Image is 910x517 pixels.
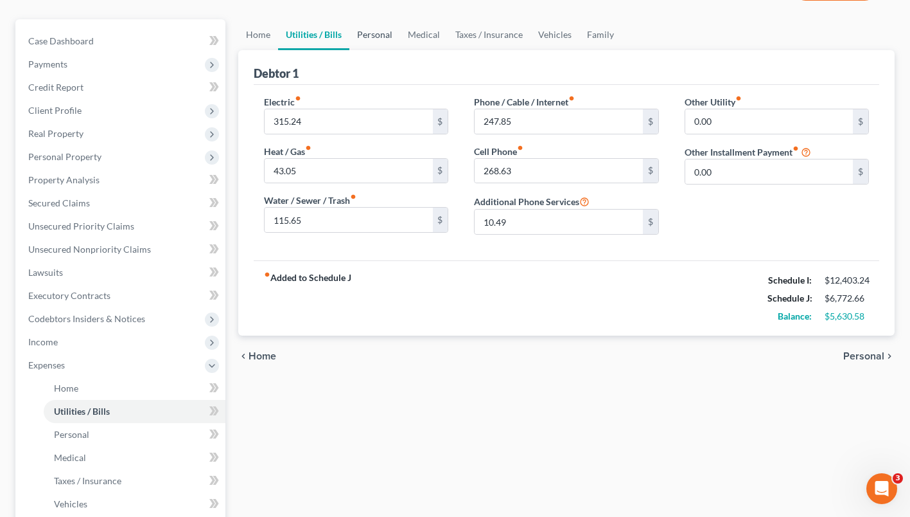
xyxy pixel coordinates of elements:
[265,159,432,183] input: --
[643,109,658,134] div: $
[767,293,812,304] strong: Schedule J:
[28,336,58,347] span: Income
[28,267,63,278] span: Lawsuits
[28,151,101,162] span: Personal Property
[28,359,65,370] span: Expenses
[474,145,523,158] label: Cell Phone
[265,208,432,232] input: --
[884,351,895,361] i: chevron_right
[792,145,799,152] i: fiber_manual_record
[54,429,89,440] span: Personal
[28,197,90,208] span: Secured Claims
[685,145,799,159] label: Other Installment Payment
[474,194,590,209] label: Additional Phone Services
[28,244,151,255] span: Unsecured Nonpriority Claims
[264,271,270,278] i: fiber_manual_record
[866,473,897,504] iframe: Intercom live chat
[44,423,225,446] a: Personal
[28,35,94,46] span: Case Dashboard
[54,383,78,394] span: Home
[685,159,853,184] input: --
[305,145,311,151] i: fiber_manual_record
[475,159,642,183] input: --
[843,351,895,361] button: Personal chevron_right
[474,95,575,109] label: Phone / Cable / Internet
[685,109,853,134] input: --
[825,310,869,323] div: $5,630.58
[28,174,100,185] span: Property Analysis
[54,406,110,417] span: Utilities / Bills
[400,19,448,50] a: Medical
[28,59,67,69] span: Payments
[44,377,225,400] a: Home
[54,475,121,486] span: Taxes / Insurance
[853,109,868,134] div: $
[249,351,276,361] span: Home
[735,95,742,102] i: fiber_manual_record
[18,168,225,192] a: Property Analysis
[238,19,278,50] a: Home
[44,493,225,516] a: Vehicles
[28,290,110,301] span: Executory Contracts
[54,452,86,463] span: Medical
[517,145,523,151] i: fiber_manual_record
[350,194,356,200] i: fiber_manual_record
[475,210,642,234] input: --
[238,351,276,361] button: chevron_left Home
[44,400,225,423] a: Utilities / Bills
[433,159,448,183] div: $
[448,19,530,50] a: Taxes / Insurance
[349,19,400,50] a: Personal
[568,95,575,102] i: fiber_manual_record
[643,159,658,183] div: $
[768,275,812,286] strong: Schedule I:
[18,261,225,284] a: Lawsuits
[843,351,884,361] span: Personal
[44,446,225,469] a: Medical
[28,82,83,93] span: Credit Report
[238,351,249,361] i: chevron_left
[18,30,225,53] a: Case Dashboard
[264,145,311,158] label: Heat / Gas
[264,271,351,325] strong: Added to Schedule J
[28,105,82,116] span: Client Profile
[54,498,87,509] span: Vehicles
[264,95,301,109] label: Electric
[18,192,225,215] a: Secured Claims
[853,159,868,184] div: $
[685,95,742,109] label: Other Utility
[18,238,225,261] a: Unsecured Nonpriority Claims
[475,109,642,134] input: --
[18,76,225,99] a: Credit Report
[28,128,83,139] span: Real Property
[44,469,225,493] a: Taxes / Insurance
[265,109,432,134] input: --
[530,19,579,50] a: Vehicles
[254,66,299,81] div: Debtor 1
[264,194,356,207] label: Water / Sewer / Trash
[825,274,869,287] div: $12,403.24
[18,215,225,238] a: Unsecured Priority Claims
[433,109,448,134] div: $
[28,313,145,324] span: Codebtors Insiders & Notices
[295,95,301,102] i: fiber_manual_record
[825,292,869,305] div: $6,772.66
[643,210,658,234] div: $
[433,208,448,232] div: $
[278,19,349,50] a: Utilities / Bills
[579,19,622,50] a: Family
[18,284,225,307] a: Executory Contracts
[778,311,812,322] strong: Balance:
[28,221,134,231] span: Unsecured Priority Claims
[893,473,903,484] span: 3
